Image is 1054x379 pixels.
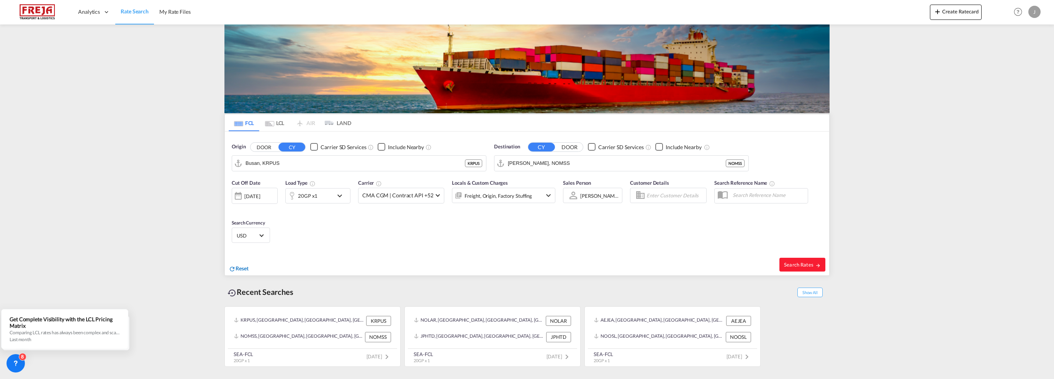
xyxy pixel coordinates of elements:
[236,265,249,272] span: Reset
[358,180,382,186] span: Carrier
[224,283,296,301] div: Recent Searches
[232,143,245,151] span: Origin
[930,5,982,20] button: icon-plus 400-fgCreate Ratecard
[227,288,237,298] md-icon: icon-backup-restore
[556,143,583,151] button: DOOR
[310,143,366,151] md-checkbox: Checkbox No Ink
[528,143,555,151] button: CY
[285,180,316,186] span: Load Type
[655,143,702,151] md-checkbox: Checkbox No Ink
[797,288,823,297] span: Show All
[579,190,620,201] md-select: Sales Person: Jan Klock Bjørndal
[494,143,520,151] span: Destination
[259,114,290,131] md-tab-item: LCL
[588,143,644,151] md-checkbox: Checkbox No Ink
[365,332,391,342] div: NOMSS
[404,306,581,367] recent-search-card: NOLAR, [GEOGRAPHIC_DATA], [GEOGRAPHIC_DATA], [GEOGRAPHIC_DATA], [GEOGRAPHIC_DATA] NOLARJPHTD, [GE...
[666,143,702,151] div: Include Nearby
[584,306,761,367] recent-search-card: AEJEA, [GEOGRAPHIC_DATA], [GEOGRAPHIC_DATA], [GEOGRAPHIC_DATA], [GEOGRAPHIC_DATA] AEJEANOOSL, [GE...
[245,158,465,169] input: Search by Port
[244,193,260,200] div: [DATE]
[465,159,482,167] div: KRPUS
[414,332,544,342] div: JPHTD, Hakata, Japan, Greater China & Far East Asia, Asia Pacific
[335,191,348,200] md-icon: icon-chevron-down
[229,114,351,131] md-pagination-wrapper: Use the left and right arrow keys to navigate between tabs
[232,203,237,213] md-datepicker: Select
[382,352,391,361] md-icon: icon-chevron-right
[232,180,260,186] span: Cut Off Date
[594,316,724,326] div: AEJEA, Jebel Ali, United Arab Emirates, Middle East, Middle East
[236,230,266,241] md-select: Select Currency: $ USDUnited States Dollar
[465,190,532,201] div: Freight Origin Factory Stuffing
[779,258,825,272] button: Search Ratesicon-arrow-right
[646,190,704,201] input: Enter Customer Details
[594,332,724,342] div: NOOSL, Oslo, Norway, Northern Europe, Europe
[452,188,555,203] div: Freight Origin Factory Stuffingicon-chevron-down
[426,144,432,150] md-icon: Unchecked: Ignores neighbouring ports when fetching rates.Checked : Includes neighbouring ports w...
[726,316,751,326] div: AEJEA
[321,114,351,131] md-tab-item: LAND
[726,159,745,167] div: NOMSS
[563,180,591,186] span: Sales Person
[1011,5,1025,18] span: Help
[714,180,775,186] span: Search Reference Name
[78,8,100,16] span: Analytics
[366,316,391,326] div: KRPUS
[594,351,613,358] div: SEA-FCL
[452,180,508,186] span: Locals & Custom Charges
[1011,5,1028,19] div: Help
[367,353,391,359] span: [DATE]
[229,114,259,131] md-tab-item: FCL
[726,332,751,342] div: NOOSL
[594,358,610,363] span: 20GP x 1
[414,358,430,363] span: 20GP x 1
[285,188,350,203] div: 20GP x1icon-chevron-down
[234,316,364,326] div: KRPUS, Busan, Korea, Republic of, Greater China & Far East Asia, Asia Pacific
[11,3,63,21] img: 586607c025bf11f083711d99603023e7.png
[546,316,571,326] div: NOLAR
[727,353,751,359] span: [DATE]
[630,180,669,186] span: Customer Details
[414,316,544,326] div: NOLAR, Larvik, Norway, Northern Europe, Europe
[234,351,253,358] div: SEA-FCL
[232,188,278,204] div: [DATE]
[388,143,424,151] div: Include Nearby
[580,193,659,199] div: [PERSON_NAME] [PERSON_NAME]
[562,352,571,361] md-icon: icon-chevron-right
[298,190,318,201] div: 20GP x1
[237,232,258,239] span: USD
[234,332,363,342] div: NOMSS, Moss, Norway, Northern Europe, Europe
[121,8,149,15] span: Rate Search
[378,143,424,151] md-checkbox: Checkbox No Ink
[376,181,382,187] md-icon: The selected Trucker/Carrierwill be displayed in the rate results If the rates are from another f...
[546,332,571,342] div: JPHTD
[742,352,751,361] md-icon: icon-chevron-right
[309,181,316,187] md-icon: icon-information-outline
[729,189,808,201] input: Search Reference Name
[815,263,821,268] md-icon: icon-arrow-right
[232,156,486,171] md-input-container: Busan, KRPUS
[547,353,571,359] span: [DATE]
[508,158,726,169] input: Search by Port
[224,24,830,113] img: LCL+%26+FCL+BACKGROUND.png
[159,8,191,15] span: My Rate Files
[645,144,651,150] md-icon: Unchecked: Search for CY (Container Yard) services for all selected carriers.Checked : Search for...
[250,143,277,151] button: DOOR
[229,265,249,273] div: icon-refreshReset
[234,358,250,363] span: 20GP x 1
[1028,6,1041,18] div: J
[414,351,433,358] div: SEA-FCL
[544,191,553,200] md-icon: icon-chevron-down
[362,192,433,199] span: CMA CGM | Contract API +52
[232,220,265,226] span: Search Currency
[224,306,401,367] recent-search-card: KRPUS, [GEOGRAPHIC_DATA], [GEOGRAPHIC_DATA], [GEOGRAPHIC_DATA], [GEOGRAPHIC_DATA] & [GEOGRAPHIC_D...
[933,7,942,16] md-icon: icon-plus 400-fg
[278,143,305,151] button: CY
[321,143,366,151] div: Carrier SD Services
[598,143,644,151] div: Carrier SD Services
[784,262,821,268] span: Search Rates
[229,265,236,272] md-icon: icon-refresh
[704,144,710,150] md-icon: Unchecked: Ignores neighbouring ports when fetching rates.Checked : Includes neighbouring ports w...
[494,156,748,171] md-input-container: Moss, NOMSS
